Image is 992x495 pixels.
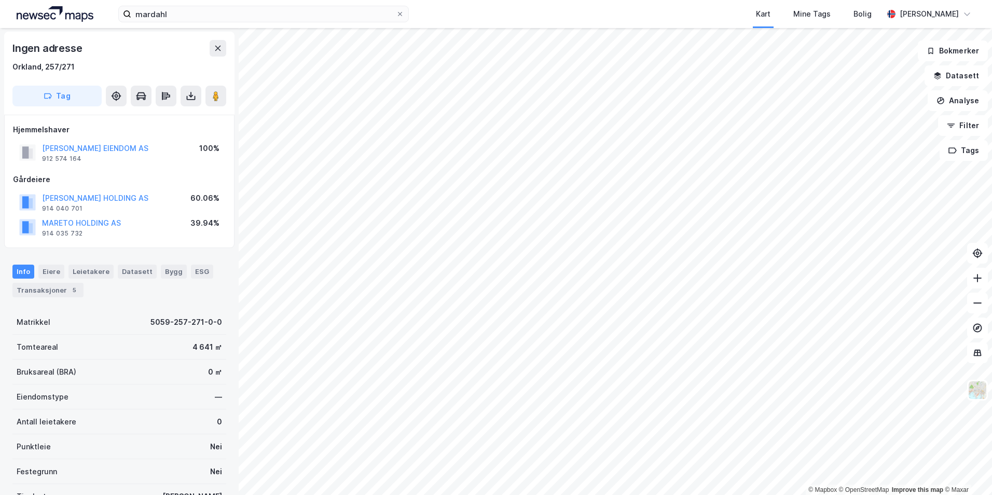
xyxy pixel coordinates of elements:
[190,217,219,229] div: 39.94%
[118,265,157,278] div: Datasett
[925,65,988,86] button: Datasett
[42,155,81,163] div: 912 574 164
[199,142,219,155] div: 100%
[12,265,34,278] div: Info
[13,173,226,186] div: Gårdeiere
[12,283,84,297] div: Transaksjoner
[839,486,889,493] a: OpenStreetMap
[928,90,988,111] button: Analyse
[853,8,872,20] div: Bolig
[938,115,988,136] button: Filter
[17,391,68,403] div: Eiendomstype
[208,366,222,378] div: 0 ㎡
[217,416,222,428] div: 0
[42,204,82,213] div: 914 040 701
[13,123,226,136] div: Hjemmelshaver
[918,40,988,61] button: Bokmerker
[17,416,76,428] div: Antall leietakere
[150,316,222,328] div: 5059-257-271-0-0
[161,265,187,278] div: Bygg
[191,265,213,278] div: ESG
[900,8,959,20] div: [PERSON_NAME]
[756,8,770,20] div: Kart
[17,366,76,378] div: Bruksareal (BRA)
[968,380,987,400] img: Z
[190,192,219,204] div: 60.06%
[793,8,831,20] div: Mine Tags
[940,140,988,161] button: Tags
[38,265,64,278] div: Eiere
[192,341,222,353] div: 4 641 ㎡
[17,341,58,353] div: Tomteareal
[808,486,837,493] a: Mapbox
[892,486,943,493] a: Improve this map
[12,40,84,57] div: Ingen adresse
[12,61,75,73] div: Orkland, 257/271
[131,6,396,22] input: Søk på adresse, matrikkel, gårdeiere, leietakere eller personer
[68,265,114,278] div: Leietakere
[69,285,79,295] div: 5
[17,6,93,22] img: logo.a4113a55bc3d86da70a041830d287a7e.svg
[17,441,51,453] div: Punktleie
[17,316,50,328] div: Matrikkel
[215,391,222,403] div: —
[210,465,222,478] div: Nei
[940,445,992,495] iframe: Chat Widget
[12,86,102,106] button: Tag
[42,229,82,238] div: 914 035 732
[17,465,57,478] div: Festegrunn
[210,441,222,453] div: Nei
